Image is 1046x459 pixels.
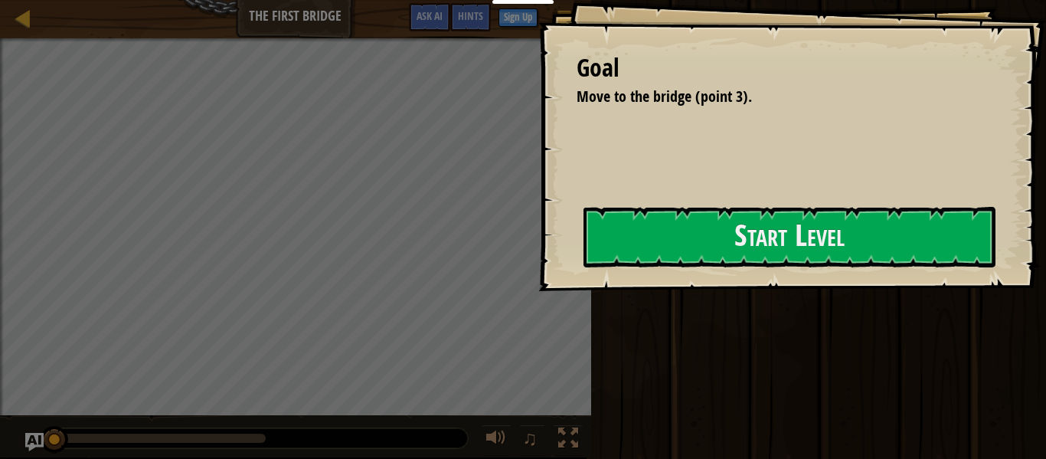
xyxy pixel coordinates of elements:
[557,86,989,108] li: Move to the bridge (point 3).
[25,433,44,451] button: Ask AI
[458,8,483,23] span: Hints
[583,207,995,267] button: Start Level
[498,8,538,27] button: Sign Up
[577,51,992,86] div: Goal
[409,3,450,31] button: Ask AI
[553,425,583,456] button: Toggle fullscreen
[522,427,538,450] span: ♫
[519,425,545,456] button: ♫
[481,425,512,456] button: Adjust volume
[577,86,752,107] span: Move to the bridge (point 3).
[417,8,443,23] span: Ask AI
